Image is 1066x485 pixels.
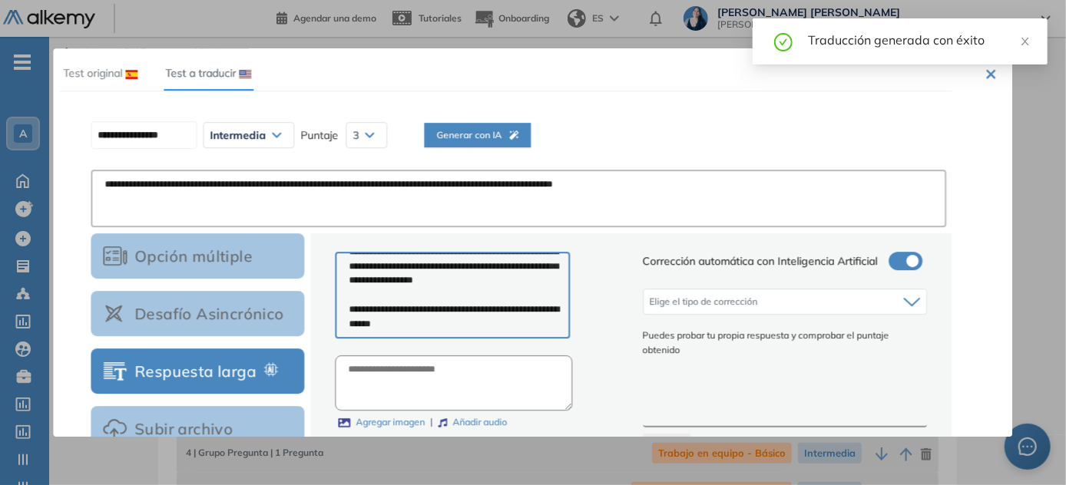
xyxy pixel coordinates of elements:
div: Traducción generada con éxito [808,31,1029,49]
label: Agregar imagen [339,416,425,431]
button: Opción múltiple [91,234,304,279]
span: check-circle [774,31,793,51]
button: × [985,64,998,82]
span: Puntaje: [643,434,690,460]
span: Test a traducir [165,66,236,80]
img: USA [239,70,251,79]
button: Respuesta larga [91,349,304,394]
button: Generar con IA [424,123,531,147]
span: Intermedia [210,129,266,141]
button: Desafío Asincrónico [91,292,304,337]
span: Corrección automática con Inteligencia Artificial [643,253,878,270]
span: close [1020,36,1031,47]
span: Elige el tipo de corrección [650,296,758,308]
span: 3 [353,129,359,141]
button: Subir archivo [91,407,304,452]
span: Puntaje [300,127,338,144]
span: Puedes probar tu propia respuesta y comprobar el puntaje obtenido [643,329,928,358]
span: Test original [63,66,122,80]
span: Generar con IA [436,128,518,143]
img: ESP [125,70,137,79]
label: Añadir audio [439,416,508,431]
